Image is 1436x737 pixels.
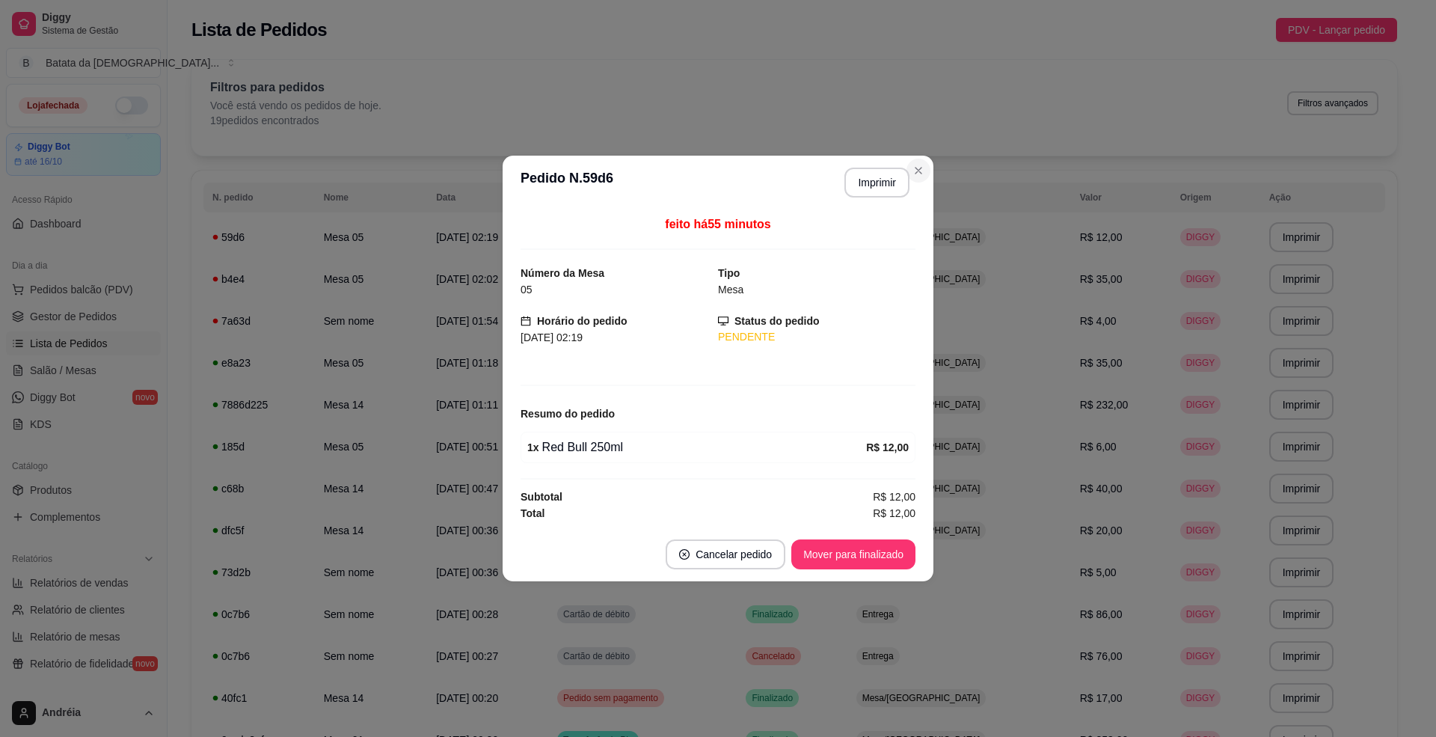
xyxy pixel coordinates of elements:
strong: Horário do pedido [537,315,628,327]
h3: Pedido N. 59d6 [521,168,613,198]
strong: Subtotal [521,491,562,503]
strong: Total [521,507,544,519]
strong: R$ 12,00 [866,441,909,453]
button: Mover para finalizado [791,539,915,569]
span: 05 [521,284,533,296]
button: Close [906,159,930,183]
span: feito há 55 minutos [665,218,770,230]
strong: Número da Mesa [521,267,604,279]
span: [DATE] 02:19 [521,331,583,343]
strong: 1 x [527,441,539,453]
button: Imprimir [844,168,909,198]
strong: Tipo [718,267,740,279]
strong: Status do pedido [734,315,820,327]
span: close-circle [679,549,690,560]
span: desktop [718,316,728,326]
button: close-circleCancelar pedido [666,539,785,569]
span: Mesa [718,284,743,296]
div: Red Bull 250ml [527,438,866,456]
span: calendar [521,316,531,326]
div: PENDENTE [718,329,915,345]
span: R$ 12,00 [873,489,915,505]
span: R$ 12,00 [873,505,915,522]
strong: Resumo do pedido [521,408,615,420]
